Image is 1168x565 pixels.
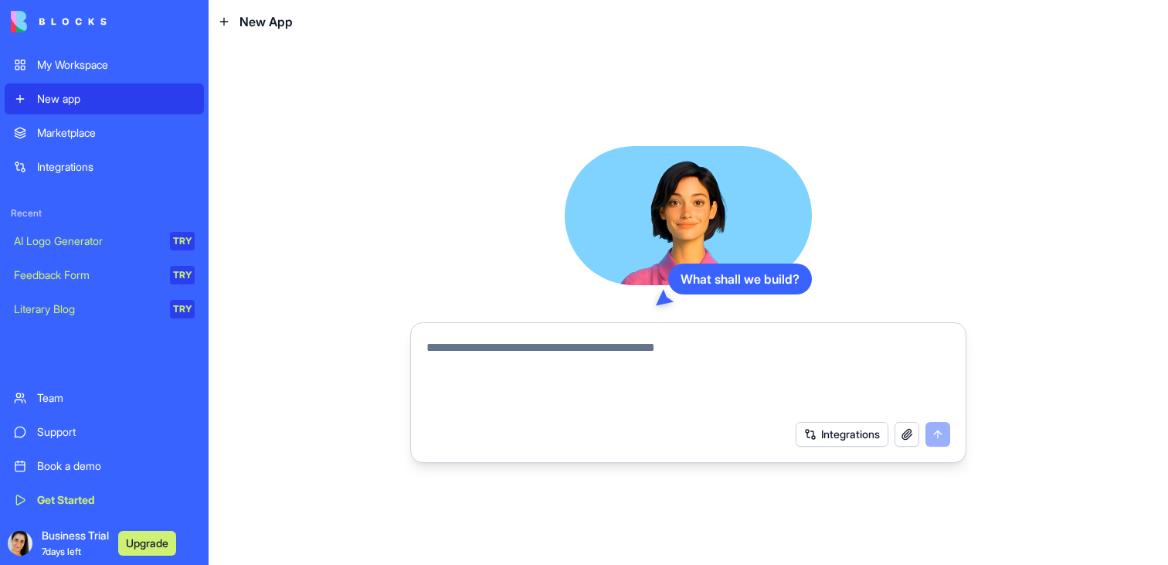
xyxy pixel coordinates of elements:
[5,83,204,114] a: New app
[5,451,204,482] a: Book a demo
[37,125,195,141] div: Marketplace
[11,11,107,32] img: logo
[118,531,176,556] button: Upgrade
[5,260,204,291] a: Feedback FormTRY
[8,531,32,556] img: ACg8ocJMODyST-N8uxRsauGAuVIw1jsOUTfQlu-zsbDAKVQChHzOjns=s96-c
[170,232,195,250] div: TRY
[37,492,195,508] div: Get Started
[170,266,195,284] div: TRY
[5,49,204,80] a: My Workspace
[239,12,293,31] span: New App
[37,91,195,107] div: New app
[668,264,812,294] div: What shall we build?
[796,422,888,447] button: Integrations
[37,159,195,175] div: Integrations
[14,267,159,283] div: Feedback Form
[14,233,159,249] div: AI Logo Generator
[37,458,195,474] div: Book a demo
[5,207,204,220] span: Recent
[5,383,204,414] a: Team
[14,301,159,317] div: Literary Blog
[37,57,195,73] div: My Workspace
[5,417,204,448] a: Support
[5,294,204,325] a: Literary BlogTRY
[37,424,195,440] div: Support
[5,151,204,182] a: Integrations
[42,546,81,557] span: 7 days left
[5,117,204,148] a: Marketplace
[170,300,195,318] div: TRY
[42,528,109,559] span: Business Trial
[5,226,204,257] a: AI Logo GeneratorTRY
[5,485,204,516] a: Get Started
[37,390,195,406] div: Team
